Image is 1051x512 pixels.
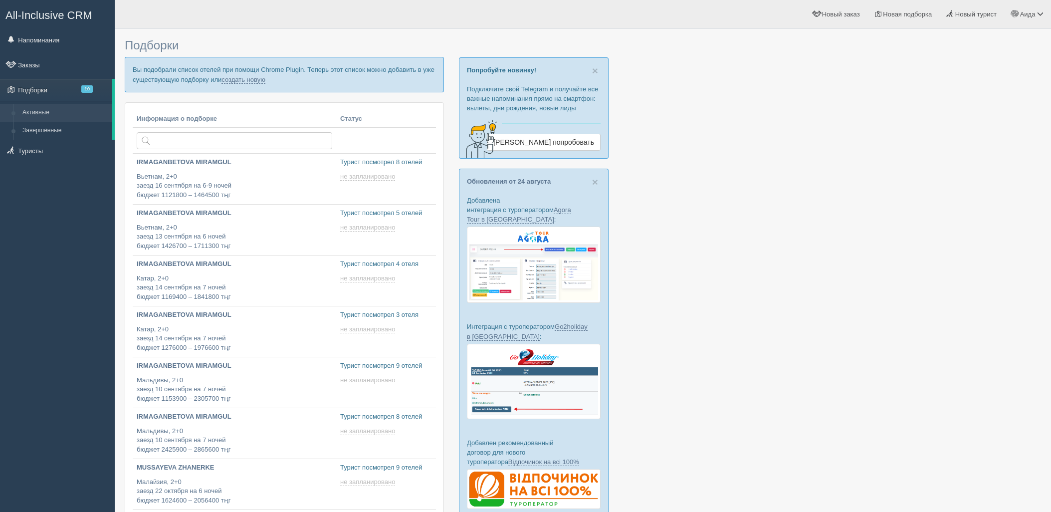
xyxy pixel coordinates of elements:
[467,206,571,224] a: Agora Tour в [GEOGRAPHIC_DATA]
[467,438,601,467] p: Добавлен рекомендованный договор для нового туроператора
[133,408,336,459] a: IRMAGANBETOVA MIRAMGUL Мальдивы, 2+0заезд 10 сентября на 7 ночейбюджет 2425900 – 2865600 тңг
[137,427,332,455] p: Мальдивы, 2+0 заезд 10 сентября на 7 ночей бюджет 2425900 – 2865600 тңг
[467,344,601,419] img: go2holiday-bookings-crm-for-travel-agency.png
[137,223,332,251] p: Вьетнам, 2+0 заезд 13 сентября на 6 ночей бюджет 1426700 – 1711300 тңг
[137,274,332,302] p: Катар, 2+0 заезд 14 сентября на 7 ночей бюджет 1169400 – 1841800 тңг
[340,325,397,333] a: не запланировано
[137,325,332,353] p: Катар, 2+0 заезд 14 сентября на 7 ночей бюджет 1276000 – 1976600 тңг
[340,325,395,333] span: не запланировано
[340,209,432,218] p: Турист посмотрел 5 отелей
[340,427,397,435] a: не запланировано
[340,224,397,232] a: не запланировано
[592,177,598,187] button: Close
[18,122,112,140] a: Завершённые
[340,478,395,486] span: не запланировано
[133,205,336,255] a: IRMAGANBETOVA MIRAMGUL Вьетнам, 2+0заезд 13 сентября на 6 ночейбюджет 1426700 – 1711300 тңг
[467,65,601,75] p: Попробуйте новинку!
[487,134,601,151] a: [PERSON_NAME] попробовать
[340,427,395,435] span: не запланировано
[883,10,932,18] span: Новая подборка
[137,209,332,218] p: IRMAGANBETOVA MIRAMGUL
[340,361,432,371] p: Турист посмотрел 9 отелей
[340,274,395,282] span: не запланировано
[0,0,114,28] a: All-Inclusive CRM
[467,469,601,509] img: %D0%B4%D0%BE%D0%B3%D0%BE%D0%B2%D1%96%D1%80-%D0%B2%D1%96%D0%B4%D0%BF%D0%BE%D1%87%D0%B8%D0%BD%D0%BE...
[133,154,336,204] a: IRMAGANBETOVA MIRAMGUL Вьетнам, 2+0заезд 16 сентября на 6-9 ночейбюджет 1121800 – 1464500 тңг
[340,376,395,384] span: не запланировано
[592,176,598,188] span: ×
[467,196,601,224] p: Добавлена интеграция с туроператором :
[1020,10,1036,18] span: Аида
[18,104,112,122] a: Активные
[5,9,92,21] span: All-Inclusive CRM
[955,10,997,18] span: Новый турист
[467,227,601,303] img: agora-tour-%D0%B7%D0%B0%D1%8F%D0%B2%D0%BA%D0%B8-%D1%81%D1%80%D0%BC-%D0%B4%D0%BB%D1%8F-%D1%82%D1%8...
[133,459,336,510] a: MUSSAYEVA ZHANERKE Малайзия, 2+0заезд 22 октября на 6 ночейбюджет 1624600 – 2056400 тңг
[137,463,332,473] p: MUSSAYEVA ZHANERKE
[467,178,551,185] a: Обновления от 24 августа
[125,38,179,52] span: Подборки
[137,158,332,167] p: IRMAGANBETOVA MIRAMGUL
[133,110,336,128] th: Информация о подборке
[133,306,336,357] a: IRMAGANBETOVA MIRAMGUL Катар, 2+0заезд 14 сентября на 7 ночейбюджет 1276000 – 1976600 тңг
[137,310,332,320] p: IRMAGANBETOVA MIRAMGUL
[592,65,598,76] span: ×
[467,84,601,113] p: Подключите свой Telegram и получайте все важные напоминания прямо на смартфон: вылеты, дни рожден...
[340,173,395,181] span: не запланировано
[336,110,436,128] th: Статус
[592,65,598,76] button: Close
[340,478,397,486] a: не запланировано
[340,224,395,232] span: не запланировано
[137,361,332,371] p: IRMAGANBETOVA MIRAMGUL
[137,412,332,422] p: IRMAGANBETOVA MIRAMGUL
[125,57,444,92] p: Вы подобрали список отелей при помощи Chrome Plugin. Теперь этот список можно добавить в уже суще...
[822,10,860,18] span: Новый заказ
[508,458,579,466] a: Відпочинок на всі 100%
[81,85,93,93] span: 10
[133,256,336,306] a: IRMAGANBETOVA MIRAMGUL Катар, 2+0заезд 14 сентября на 7 ночейбюджет 1169400 – 1841800 тңг
[137,376,332,404] p: Мальдивы, 2+0 заезд 10 сентября на 7 ночей бюджет 1153900 – 2305700 тңг
[133,357,336,408] a: IRMAGANBETOVA MIRAMGUL Мальдивы, 2+0заезд 10 сентября на 7 ночейбюджет 1153900 – 2305700 тңг
[467,323,588,340] a: Go2holiday в [GEOGRAPHIC_DATA]
[340,412,432,422] p: Турист посмотрел 8 отелей
[137,132,332,149] input: Поиск по стране или туристу
[137,478,332,506] p: Малайзия, 2+0 заезд 22 октября на 6 ночей бюджет 1624600 – 2056400 тңг
[137,172,332,200] p: Вьетнам, 2+0 заезд 16 сентября на 6-9 ночей бюджет 1121800 – 1464500 тңг
[137,259,332,269] p: IRMAGANBETOVA MIRAMGUL
[340,376,397,384] a: не запланировано
[340,173,397,181] a: не запланировано
[340,259,432,269] p: Турист посмотрел 4 отеля
[221,76,265,84] a: создать новую
[340,274,397,282] a: не запланировано
[459,119,499,159] img: creative-idea-2907357.png
[467,322,601,341] p: Интеграция с туроператором :
[340,463,432,473] p: Турист посмотрел 9 отелей
[340,158,432,167] p: Турист посмотрел 8 отелей
[340,310,432,320] p: Турист посмотрел 3 отеля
